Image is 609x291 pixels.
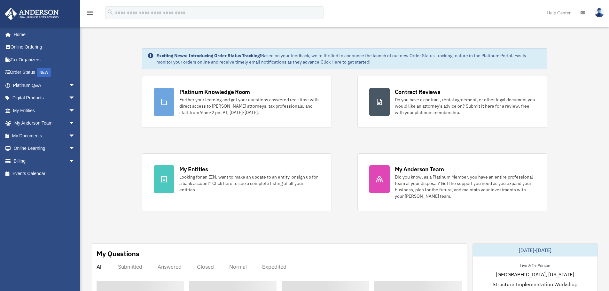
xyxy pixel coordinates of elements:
span: Structure Implementation Workshop [493,280,577,288]
span: arrow_drop_down [69,129,82,142]
a: Click Here to get started! [321,59,371,65]
a: Online Ordering [4,41,85,54]
div: [DATE]-[DATE] [473,244,597,257]
a: Home [4,28,82,41]
div: Normal [229,264,247,270]
a: Billingarrow_drop_down [4,155,85,167]
div: Platinum Knowledge Room [179,88,250,96]
a: My Anderson Teamarrow_drop_down [4,117,85,130]
a: Events Calendar [4,167,85,180]
span: [GEOGRAPHIC_DATA], [US_STATE] [496,271,574,278]
div: Did you know, as a Platinum Member, you have an entire professional team at your disposal? Get th... [395,174,535,199]
a: My Anderson Team Did you know, as a Platinum Member, you have an entire professional team at your... [357,153,547,211]
div: Do you have a contract, rental agreement, or other legal document you would like an attorney's ad... [395,96,535,116]
div: All [97,264,103,270]
i: search [107,9,114,16]
a: My Documentsarrow_drop_down [4,129,85,142]
div: Based on your feedback, we're thrilled to announce the launch of our new Order Status Tracking fe... [156,52,542,65]
span: arrow_drop_down [69,117,82,130]
div: Answered [158,264,182,270]
div: Expedited [262,264,286,270]
span: arrow_drop_down [69,92,82,105]
a: Platinum Q&Aarrow_drop_down [4,79,85,92]
a: My Entitiesarrow_drop_down [4,104,85,117]
a: Digital Productsarrow_drop_down [4,92,85,104]
span: arrow_drop_down [69,104,82,117]
i: menu [86,9,94,17]
div: Contract Reviews [395,88,441,96]
span: arrow_drop_down [69,155,82,168]
strong: Exciting News: Introducing Order Status Tracking! [156,53,261,58]
div: Closed [197,264,214,270]
div: My Questions [97,249,139,258]
div: My Anderson Team [395,165,444,173]
div: Further your learning and get your questions answered real-time with direct access to [PERSON_NAM... [179,96,320,116]
span: arrow_drop_down [69,79,82,92]
div: Live & In-Person [515,262,555,268]
span: arrow_drop_down [69,142,82,155]
a: Online Learningarrow_drop_down [4,142,85,155]
div: NEW [37,68,51,77]
a: Contract Reviews Do you have a contract, rental agreement, or other legal document you would like... [357,76,547,128]
img: User Pic [595,8,604,17]
a: Tax Organizers [4,53,85,66]
a: menu [86,11,94,17]
div: My Entities [179,165,208,173]
a: Platinum Knowledge Room Further your learning and get your questions answered real-time with dire... [142,76,332,128]
a: My Entities Looking for an EIN, want to make an update to an entity, or sign up for a bank accoun... [142,153,332,211]
img: Anderson Advisors Platinum Portal [3,8,61,20]
a: Order StatusNEW [4,66,85,79]
div: Looking for an EIN, want to make an update to an entity, or sign up for a bank account? Click her... [179,174,320,193]
div: Submitted [118,264,142,270]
